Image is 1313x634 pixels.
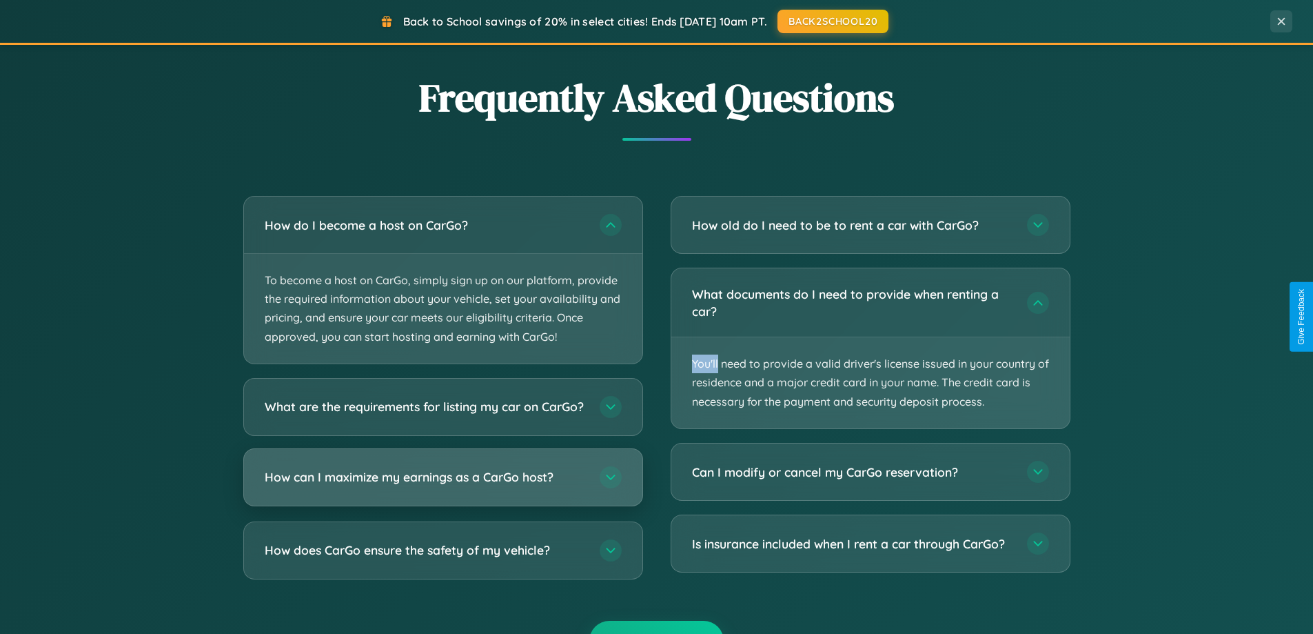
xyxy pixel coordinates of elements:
[403,14,767,28] span: Back to School savings of 20% in select cities! Ends [DATE] 10am PT.
[692,464,1013,481] h3: Can I modify or cancel my CarGo reservation?
[692,535,1013,553] h3: Is insurance included when I rent a car through CarGo?
[1296,289,1306,345] div: Give Feedback
[265,468,586,486] h3: How can I maximize my earnings as a CarGo host?
[777,10,888,33] button: BACK2SCHOOL20
[265,542,586,559] h3: How does CarGo ensure the safety of my vehicle?
[671,337,1070,428] p: You'll need to provide a valid driver's license issued in your country of residence and a major c...
[692,286,1013,319] h3: What documents do I need to provide when renting a car?
[243,71,1070,124] h2: Frequently Asked Questions
[244,254,642,364] p: To become a host on CarGo, simply sign up on our platform, provide the required information about...
[265,217,586,234] h3: How do I become a host on CarGo?
[692,217,1013,234] h3: How old do I need to be to rent a car with CarGo?
[265,398,586,415] h3: What are the requirements for listing my car on CarGo?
